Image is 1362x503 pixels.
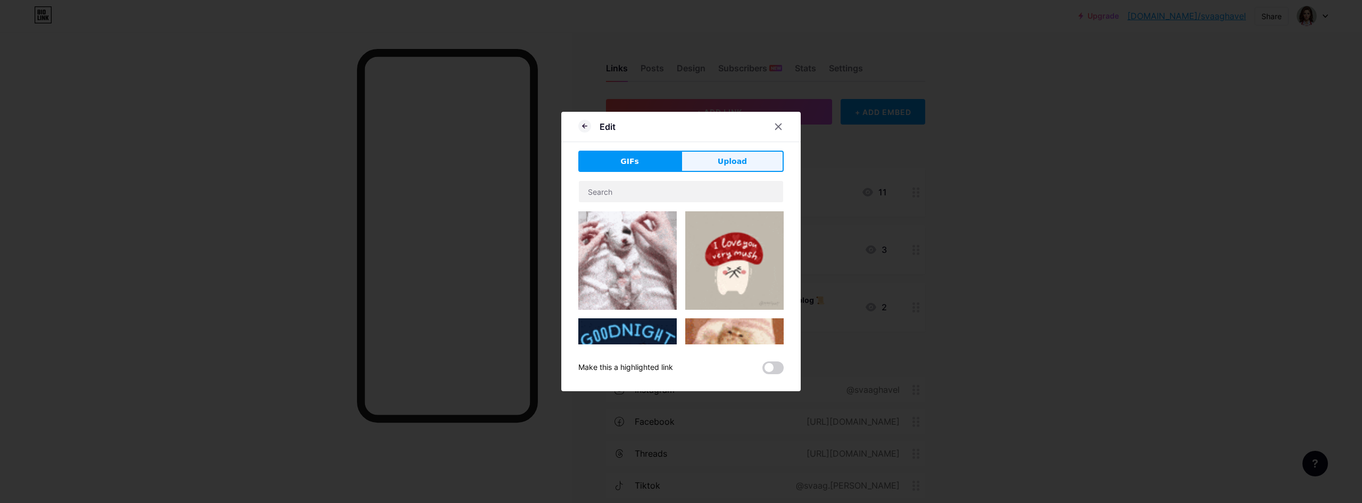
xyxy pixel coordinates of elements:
[579,181,783,202] input: Search
[578,318,677,417] img: Gihpy
[620,156,639,167] span: GIFs
[578,211,677,310] img: Gihpy
[578,151,681,172] button: GIFs
[685,318,784,417] img: Gihpy
[685,211,784,310] img: Gihpy
[718,156,747,167] span: Upload
[681,151,784,172] button: Upload
[600,120,616,133] div: Edit
[578,361,673,374] div: Make this a highlighted link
